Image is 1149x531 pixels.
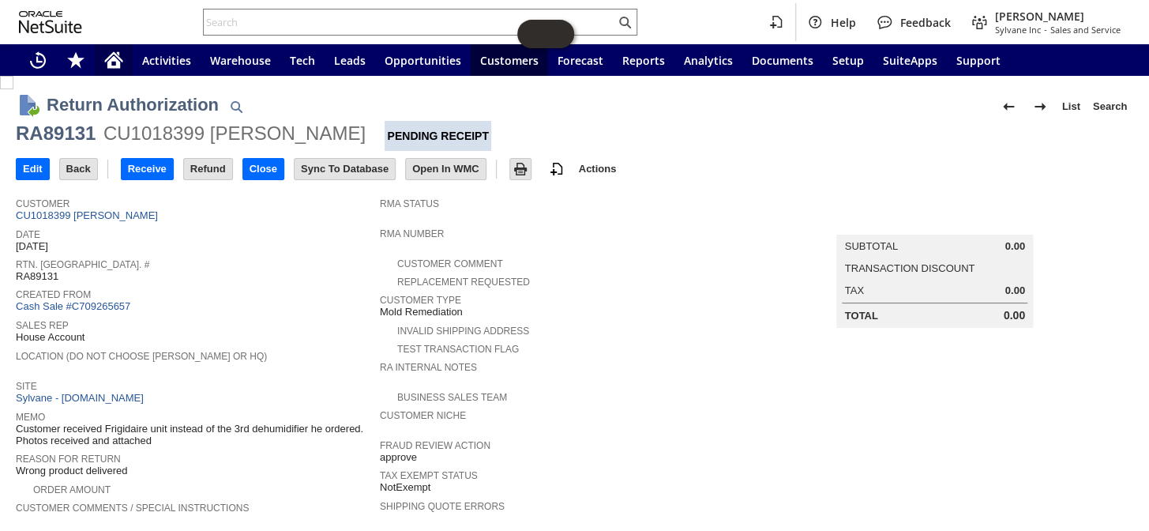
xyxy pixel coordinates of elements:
span: NotExempt [380,481,430,494]
a: Customer Comment [397,258,503,269]
a: Opportunities [375,44,471,76]
div: CU1018399 [PERSON_NAME] [103,121,366,146]
span: Opportunities [385,53,461,68]
a: Customer Comments / Special Instructions [16,503,249,514]
input: Back [60,159,97,179]
a: RA Internal Notes [380,362,477,373]
a: Documents [742,44,823,76]
a: Subtotal [844,240,897,252]
span: Activities [142,53,191,68]
a: Support [947,44,1010,76]
img: add-record.svg [547,160,566,179]
span: Warehouse [210,53,271,68]
span: Oracle Guided Learning Widget. To move around, please hold and drag [546,20,574,48]
a: Tech [280,44,325,76]
img: Quick Find [227,97,246,116]
span: Help [831,15,856,30]
a: Location (Do Not Choose [PERSON_NAME] or HQ) [16,351,267,362]
svg: Shortcuts [66,51,85,70]
input: Close [243,159,283,179]
a: RMA Status [380,198,439,209]
span: RA89131 [16,270,58,283]
a: Reason For Return [16,454,121,465]
caption: Summary [836,209,1032,235]
svg: logo [19,11,82,33]
span: Documents [752,53,813,68]
a: Reports [613,44,674,76]
div: Shortcuts [57,44,95,76]
a: Transaction Discount [844,262,974,274]
iframe: Click here to launch Oracle Guided Learning Help Panel [517,20,574,48]
a: Rtn. [GEOGRAPHIC_DATA]. # [16,259,149,270]
a: Forecast [548,44,613,76]
h1: Return Authorization [47,92,219,118]
input: Receive [122,159,173,179]
a: Tax [844,284,863,296]
span: Setup [832,53,864,68]
span: Reports [622,53,665,68]
span: Tech [290,53,315,68]
a: Tax Exempt Status [380,470,478,481]
svg: Search [615,13,634,32]
a: Customer Niche [380,410,466,421]
span: Wrong product delivered [16,465,127,477]
a: Actions [573,163,623,175]
a: Sylvane - [DOMAIN_NAME] [16,392,148,404]
a: Search [1087,94,1133,119]
span: Analytics [684,53,733,68]
a: Order Amount [33,484,111,495]
input: Open In WMC [406,159,486,179]
a: Customer Type [380,295,461,306]
a: Fraud Review Action [380,440,490,451]
svg: Home [104,51,123,70]
a: Invalid Shipping Address [397,326,529,337]
div: Pending Receipt [385,121,490,151]
a: RMA Number [380,228,444,239]
span: approve [380,451,417,464]
input: Refund [184,159,232,179]
a: CU1018399 [PERSON_NAME] [16,209,162,221]
a: Recent Records [19,44,57,76]
a: Memo [16,412,45,423]
a: Date [16,229,40,240]
a: Business Sales Team [397,392,507,403]
input: Search [204,13,615,32]
img: Next [1031,97,1049,116]
span: Leads [334,53,366,68]
a: Test Transaction Flag [397,344,519,355]
span: - [1044,24,1047,36]
a: Activities [133,44,201,76]
span: Mold Remediation [380,306,463,318]
a: Leads [325,44,375,76]
img: Previous [999,97,1018,116]
input: Print [510,159,531,179]
span: 0.00 [1004,309,1025,322]
span: SuiteApps [883,53,937,68]
span: Customers [480,53,539,68]
a: Warehouse [201,44,280,76]
input: Sync To Database [295,159,395,179]
span: 0.00 [1004,284,1024,297]
span: Customer received Frigidaire unit instead of the 3rd dehumidifier he ordered. Photos received and... [16,423,372,447]
a: SuiteApps [873,44,947,76]
a: Setup [823,44,873,76]
svg: Recent Records [28,51,47,70]
div: RA89131 [16,121,96,146]
a: Analytics [674,44,742,76]
a: Home [95,44,133,76]
input: Edit [17,159,49,179]
span: Sales and Service [1050,24,1121,36]
a: Customers [471,44,548,76]
a: Cash Sale #C709265657 [16,300,130,312]
span: Sylvane Inc [995,24,1041,36]
span: [DATE] [16,240,48,253]
a: Sales Rep [16,320,69,331]
span: House Account [16,331,84,344]
img: Print [511,160,530,179]
a: Customer [16,198,69,209]
a: Replacement Requested [397,277,530,288]
span: Support [956,53,1001,68]
span: 0.00 [1004,240,1024,253]
a: Total [844,310,877,322]
a: Created From [16,289,91,300]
